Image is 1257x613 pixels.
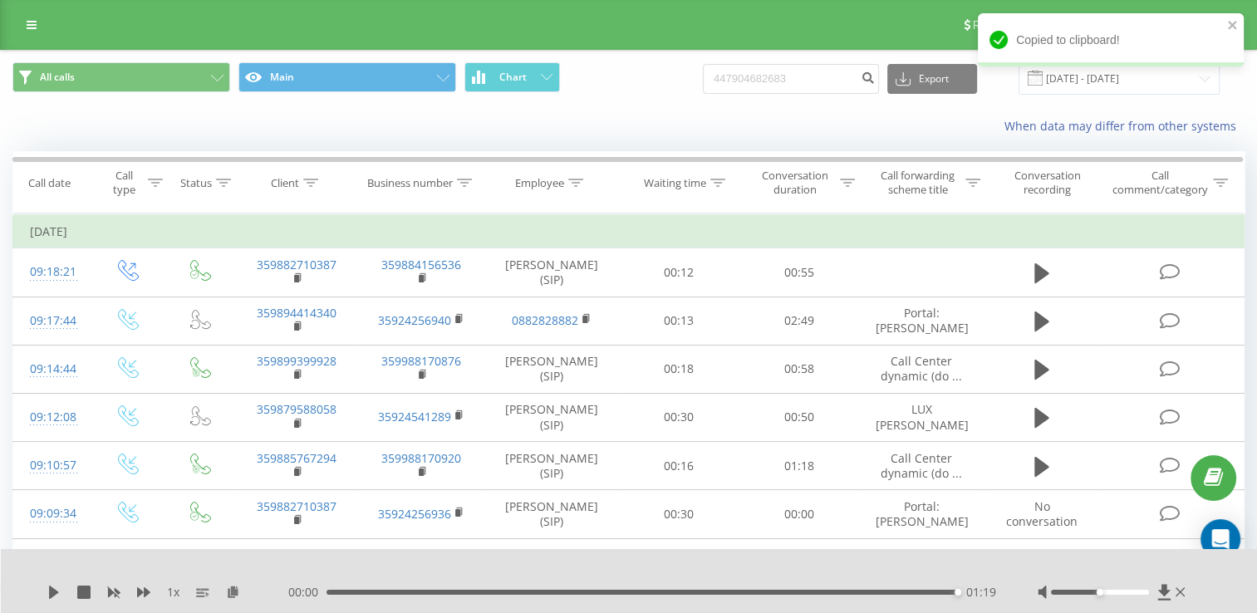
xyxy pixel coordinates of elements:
[1004,118,1245,134] a: When data may differ from other systems
[381,450,461,466] a: 359988170920
[381,257,461,272] a: 359884156536
[881,450,962,481] span: Call Center dynamic (do ...
[30,449,73,482] div: 09:10:57
[1201,519,1240,559] div: Open Intercom Messenger
[484,490,619,538] td: [PERSON_NAME] (SIP)
[257,353,336,369] a: 359899399928
[739,538,859,586] td: 01:00
[739,393,859,441] td: 00:50
[739,442,859,490] td: 01:18
[859,490,984,538] td: Portal: [PERSON_NAME]
[257,401,336,417] a: 359879588058
[257,305,336,321] a: 359894414340
[257,547,336,562] a: 359899744507
[13,215,1245,248] td: [DATE]
[703,64,879,94] input: Search by number
[30,401,73,434] div: 09:12:08
[978,13,1244,66] div: Copied to clipboard!
[1112,169,1209,197] div: Call comment/category
[378,409,451,424] a: 35924541289
[271,176,299,190] div: Client
[619,248,739,297] td: 00:12
[381,353,461,369] a: 359988170876
[739,297,859,345] td: 02:49
[874,169,961,197] div: Call forwarding scheme title
[739,345,859,393] td: 00:58
[484,538,619,586] td: [PERSON_NAME] (SIP)
[859,393,984,441] td: LUX [PERSON_NAME]
[644,176,706,190] div: Waiting time
[28,176,71,190] div: Call date
[859,297,984,345] td: Portal: [PERSON_NAME]
[484,345,619,393] td: [PERSON_NAME] (SIP)
[619,442,739,490] td: 00:16
[619,490,739,538] td: 00:30
[515,176,564,190] div: Employee
[739,248,859,297] td: 00:55
[1006,498,1078,529] span: No conversation
[381,547,461,562] a: 359884156536
[966,584,996,601] span: 01:19
[619,393,739,441] td: 00:30
[484,442,619,490] td: [PERSON_NAME] (SIP)
[167,584,179,601] span: 1 x
[257,257,336,272] a: 359882710387
[619,345,739,393] td: 00:18
[30,305,73,337] div: 09:17:44
[180,176,212,190] div: Status
[484,393,619,441] td: [PERSON_NAME] (SIP)
[512,312,578,328] a: 0882828882
[257,450,336,466] a: 359885767294
[12,62,230,92] button: All calls
[30,498,73,530] div: 09:09:34
[1227,18,1239,34] button: close
[30,353,73,385] div: 09:14:44
[30,256,73,288] div: 09:18:21
[739,490,859,538] td: 00:00
[887,64,977,94] button: Export
[30,547,73,579] div: 09:05:00
[464,62,560,92] button: Chart
[40,71,75,84] span: All calls
[973,18,1061,32] span: Referral program
[999,169,1096,197] div: Conversation recording
[238,62,456,92] button: Main
[378,506,451,522] a: 35924256936
[1097,589,1103,596] div: Accessibility label
[955,589,961,596] div: Accessibility label
[499,71,527,83] span: Chart
[881,353,962,384] span: Call Center dynamic (do ...
[754,169,836,197] div: Conversation duration
[105,169,144,197] div: Call type
[257,498,336,514] a: 359882710387
[619,538,739,586] td: 00:13
[484,248,619,297] td: [PERSON_NAME] (SIP)
[367,176,453,190] div: Business number
[378,312,451,328] a: 35924256940
[288,584,327,601] span: 00:00
[619,297,739,345] td: 00:13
